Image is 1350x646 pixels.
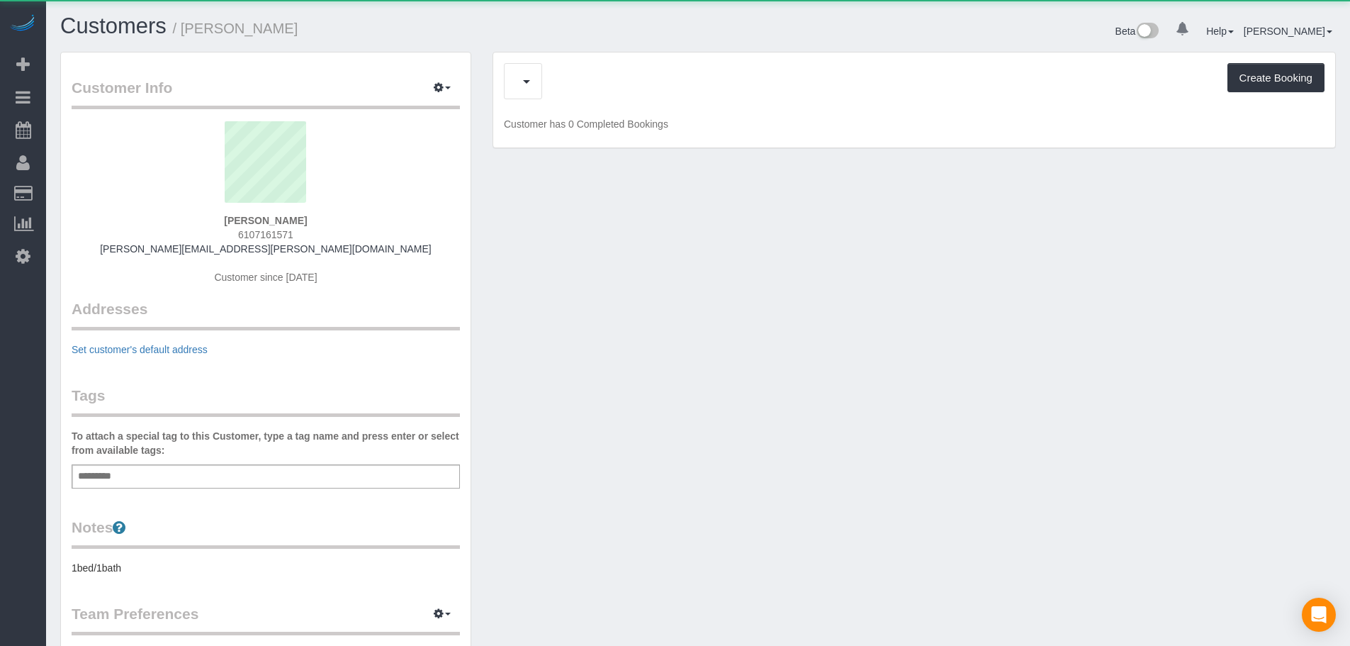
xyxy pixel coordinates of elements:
a: [PERSON_NAME] [1244,26,1332,37]
span: Customer since [DATE] [214,272,317,283]
legend: Notes [72,517,460,549]
legend: Tags [72,385,460,417]
p: Customer has 0 Completed Bookings [504,117,1324,131]
legend: Customer Info [72,77,460,109]
img: Automaid Logo [9,14,37,34]
a: Beta [1115,26,1159,37]
label: To attach a special tag to this Customer, type a tag name and press enter or select from availabl... [72,429,460,457]
img: New interface [1135,23,1159,41]
a: Customers [60,13,167,38]
strong: [PERSON_NAME] [224,215,307,226]
pre: 1bed/1bath [72,561,460,575]
div: Open Intercom Messenger [1302,598,1336,632]
button: Create Booking [1227,63,1324,93]
span: 6107161571 [238,229,293,240]
a: Help [1206,26,1234,37]
a: [PERSON_NAME][EMAIL_ADDRESS][PERSON_NAME][DOMAIN_NAME] [100,243,432,255]
a: Set customer's default address [72,344,208,355]
legend: Team Preferences [72,603,460,635]
small: / [PERSON_NAME] [173,21,298,36]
